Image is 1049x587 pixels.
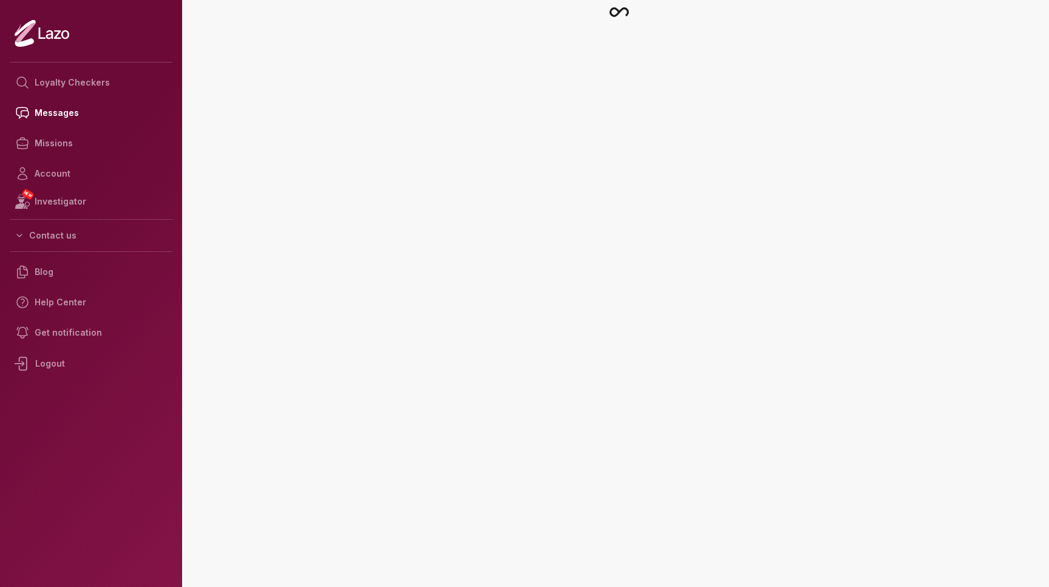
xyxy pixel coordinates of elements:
[10,317,172,348] a: Get notification
[10,348,172,379] div: Logout
[10,225,172,246] button: Contact us
[10,158,172,189] a: Account
[10,189,172,214] a: NEWInvestigator
[10,287,172,317] a: Help Center
[10,128,172,158] a: Missions
[10,67,172,98] a: Loyalty Checkers
[10,257,172,287] a: Blog
[10,98,172,128] a: Messages
[21,188,35,200] span: NEW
